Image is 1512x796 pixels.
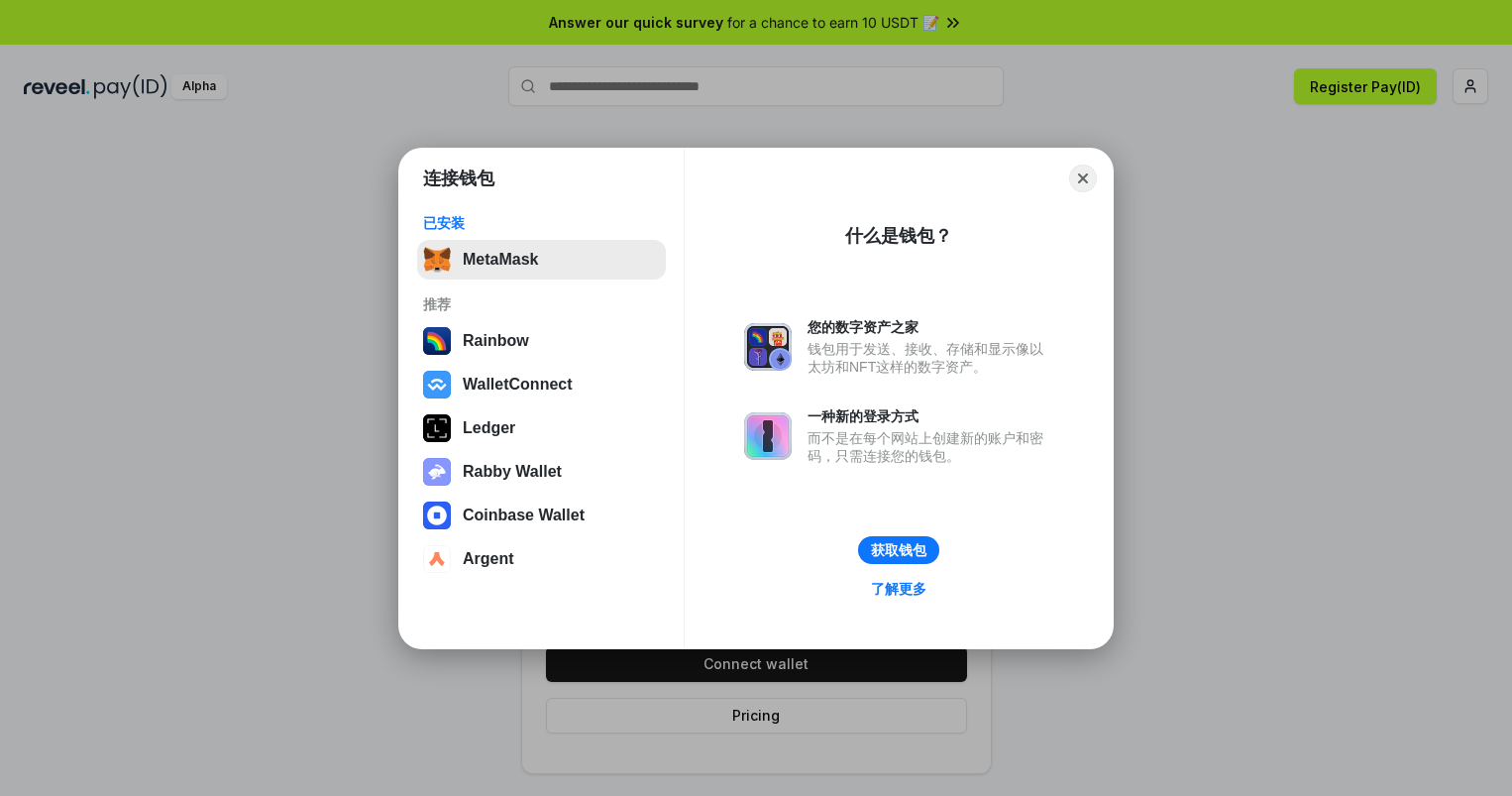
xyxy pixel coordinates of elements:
img: svg+xml,%3Csvg%20width%3D%2228%22%20height%3D%2228%22%20viewBox%3D%220%200%2028%2028%22%20fill%3D... [423,502,451,529]
img: svg+xml,%3Csvg%20xmlns%3D%22http%3A%2F%2Fwww.w3.org%2F2000%2Fsvg%22%20fill%3D%22none%22%20viewBox... [744,323,792,371]
img: svg+xml,%3Csvg%20width%3D%2228%22%20height%3D%2228%22%20viewBox%3D%220%200%2028%2028%22%20fill%3D... [423,545,451,573]
div: 钱包用于发送、接收、存储和显示像以太坊和NFT这样的数字资产。 [808,340,1053,376]
img: svg+xml,%3Csvg%20width%3D%22120%22%20height%3D%22120%22%20viewBox%3D%220%200%20120%20120%22%20fil... [423,327,451,355]
div: MetaMask [463,251,538,269]
div: 获取钱包 [871,541,926,559]
button: Coinbase Wallet [417,496,666,535]
div: 推荐 [423,295,660,313]
img: svg+xml,%3Csvg%20fill%3D%22none%22%20height%3D%2233%22%20viewBox%3D%220%200%2035%2033%22%20width%... [423,246,451,274]
div: 您的数字资产之家 [808,318,1053,336]
div: 什么是钱包？ [845,224,952,248]
div: Rabby Wallet [463,463,562,481]
button: Rainbow [417,321,666,361]
div: 了解更多 [871,580,926,598]
button: Close [1069,165,1097,192]
div: Rainbow [463,332,529,350]
button: WalletConnect [417,365,666,404]
div: 而不是在每个网站上创建新的账户和密码，只需连接您的钱包。 [808,429,1053,465]
div: Coinbase Wallet [463,507,585,524]
div: 已安装 [423,214,660,232]
img: svg+xml,%3Csvg%20xmlns%3D%22http%3A%2F%2Fwww.w3.org%2F2000%2Fsvg%22%20fill%3D%22none%22%20viewBox... [423,458,451,486]
a: 了解更多 [859,576,938,602]
div: 一种新的登录方式 [808,407,1053,425]
div: WalletConnect [463,376,573,394]
img: svg+xml,%3Csvg%20xmlns%3D%22http%3A%2F%2Fwww.w3.org%2F2000%2Fsvg%22%20width%3D%2228%22%20height%3... [423,414,451,442]
button: MetaMask [417,240,666,280]
button: Argent [417,539,666,579]
h1: 连接钱包 [423,167,494,190]
button: Rabby Wallet [417,452,666,492]
button: Ledger [417,408,666,448]
div: Argent [463,550,514,568]
button: 获取钱包 [858,536,939,564]
div: Ledger [463,419,515,437]
img: svg+xml,%3Csvg%20xmlns%3D%22http%3A%2F%2Fwww.w3.org%2F2000%2Fsvg%22%20fill%3D%22none%22%20viewBox... [744,412,792,460]
img: svg+xml,%3Csvg%20width%3D%2228%22%20height%3D%2228%22%20viewBox%3D%220%200%2028%2028%22%20fill%3D... [423,371,451,398]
